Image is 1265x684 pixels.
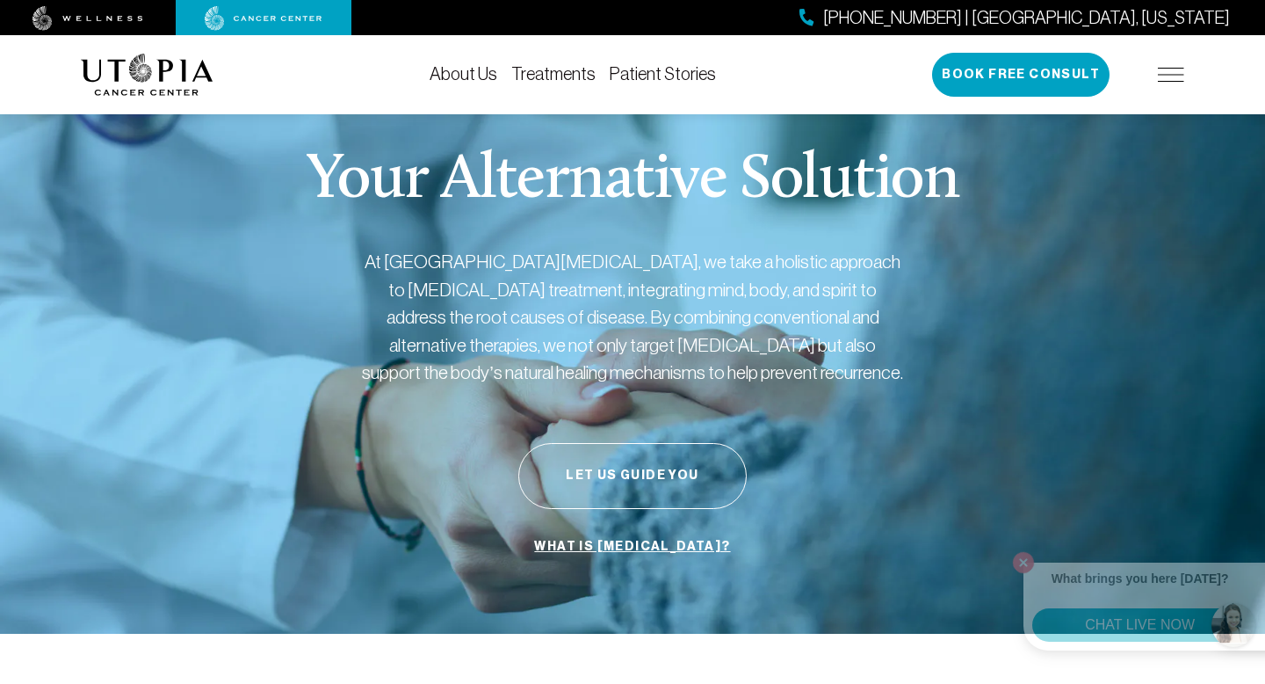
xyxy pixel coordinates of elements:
img: wellness [33,6,143,31]
span: [PHONE_NUMBER] | [GEOGRAPHIC_DATA], [US_STATE] [823,5,1230,31]
p: Your Alternative Solution [306,149,958,213]
a: What is [MEDICAL_DATA]? [530,530,734,564]
p: At [GEOGRAPHIC_DATA][MEDICAL_DATA], we take a holistic approach to [MEDICAL_DATA] treatment, inte... [360,248,905,387]
a: Treatments [511,64,596,84]
button: Let Us Guide You [518,443,747,509]
img: logo [81,54,213,96]
img: icon-hamburger [1158,68,1184,82]
a: Patient Stories [610,64,716,84]
img: cancer center [205,6,322,31]
button: Book Free Consult [932,53,1110,97]
a: [PHONE_NUMBER] | [GEOGRAPHIC_DATA], [US_STATE] [799,5,1230,31]
a: About Us [430,64,497,84]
